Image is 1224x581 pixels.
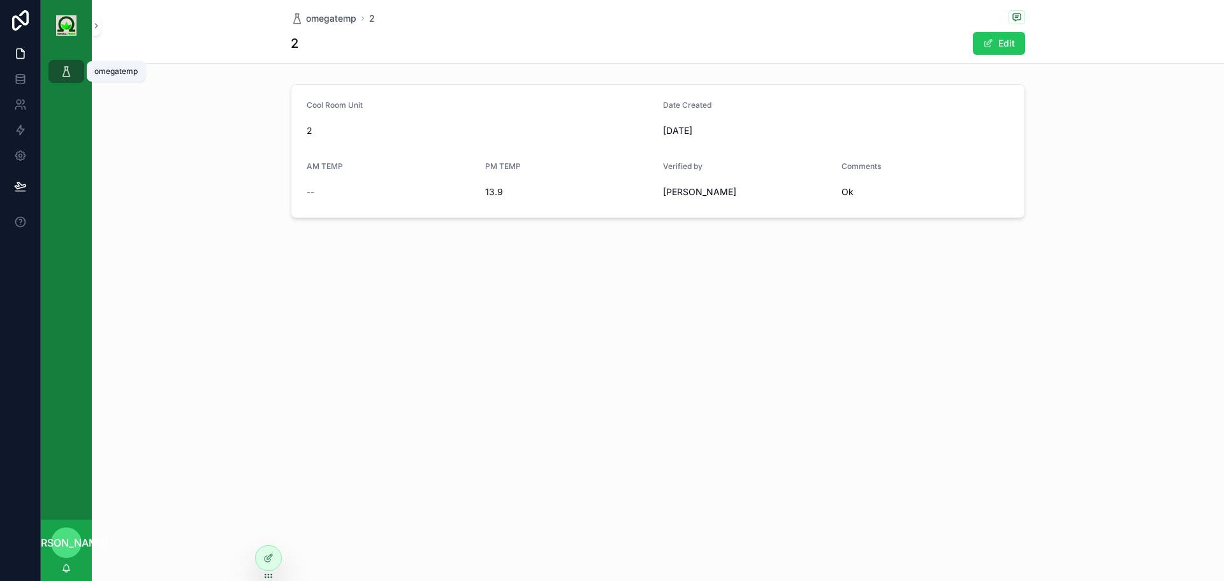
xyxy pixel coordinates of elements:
[663,100,711,110] span: Date Created
[307,161,343,171] span: AM TEMP
[485,186,653,198] span: 13.9
[663,186,831,198] span: [PERSON_NAME]
[94,66,138,77] div: omegatemp
[307,186,314,198] span: --
[307,100,363,110] span: Cool Room Unit
[663,124,1009,137] span: [DATE]
[369,12,375,25] a: 2
[41,51,92,99] div: scrollable content
[56,15,76,36] img: App logo
[663,161,703,171] span: Verified by
[291,12,356,25] a: omegatemp
[841,161,881,171] span: Comments
[973,32,1025,55] button: Edit
[306,12,356,25] span: omegatemp
[841,186,1010,198] span: Ok
[24,535,108,550] span: [PERSON_NAME]
[291,34,298,52] h1: 2
[307,124,653,137] span: 2
[485,161,521,171] span: PM TEMP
